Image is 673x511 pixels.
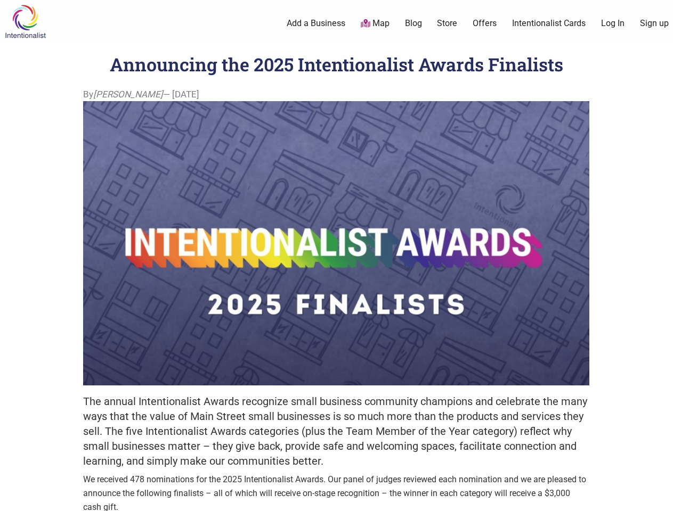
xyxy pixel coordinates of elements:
i: [PERSON_NAME] [93,89,163,100]
span: By — [DATE] [83,88,199,102]
a: Log In [601,18,625,29]
a: Add a Business [287,18,345,29]
a: Sign up [640,18,669,29]
h1: Announcing the 2025 Intentionalist Awards Finalists [110,52,563,76]
a: Map [361,18,390,30]
a: Store [437,18,457,29]
a: Intentionalist Cards [512,18,586,29]
h5: The annual Intentionalist Awards recognize small business community champions and celebrate the m... [83,394,589,468]
a: Offers [473,18,497,29]
a: Blog [405,18,422,29]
